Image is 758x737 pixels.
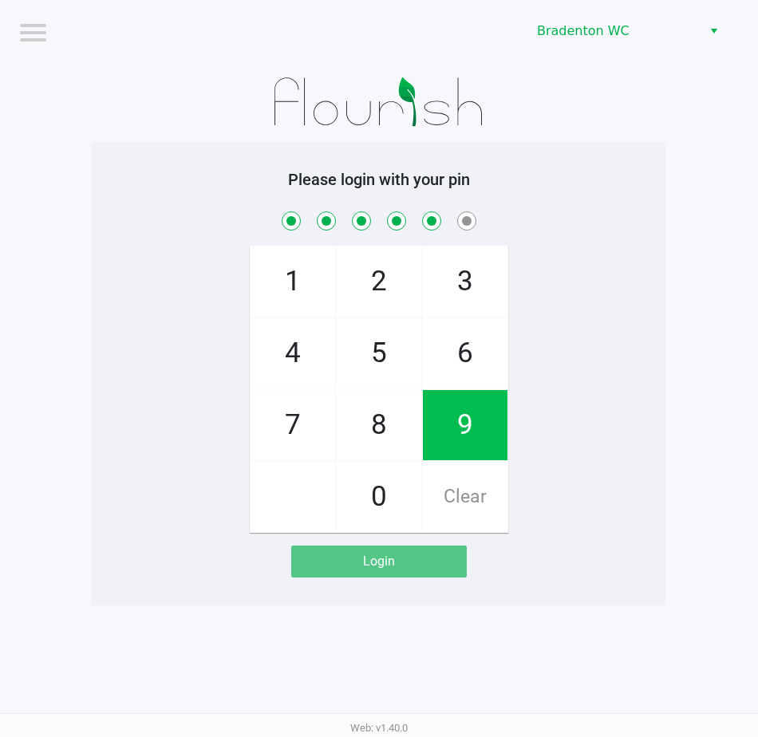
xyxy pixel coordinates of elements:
span: Clear [423,462,507,532]
span: Bradenton WC [537,22,693,41]
h5: Please login with your pin [104,170,654,189]
span: 7 [251,390,335,460]
span: 6 [423,318,507,388]
span: 8 [337,390,421,460]
span: 1 [251,246,335,317]
span: 9 [423,390,507,460]
span: Web: v1.40.0 [350,722,408,734]
button: Select [702,17,725,45]
span: 3 [423,246,507,317]
span: 0 [337,462,421,532]
span: 5 [337,318,421,388]
span: 4 [251,318,335,388]
span: 2 [337,246,421,317]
